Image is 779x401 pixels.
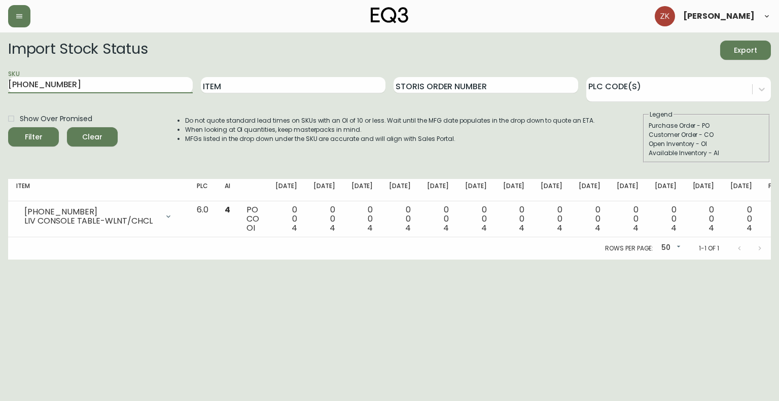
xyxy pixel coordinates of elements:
div: Filter [25,131,43,143]
div: [PHONE_NUMBER]LIV CONSOLE TABLE-WLNT/CHCL [16,205,181,228]
span: Show Over Promised [20,114,92,124]
div: LIV CONSOLE TABLE-WLNT/CHCL [24,216,158,226]
th: [DATE] [722,179,760,201]
span: 4 [330,222,335,234]
li: Do not quote standard lead times on SKUs with an OI of 10 or less. Wait until the MFG date popula... [185,116,595,125]
th: [DATE] [419,179,457,201]
div: 0 0 [579,205,600,233]
div: PO CO [246,205,259,233]
span: 4 [225,204,230,215]
p: 1-1 of 1 [699,244,719,253]
th: [DATE] [495,179,533,201]
span: 4 [292,222,297,234]
th: [DATE] [571,179,609,201]
div: 0 0 [465,205,487,233]
div: 0 0 [541,205,562,233]
legend: Legend [649,110,674,119]
div: Purchase Order - PO [649,121,764,130]
button: Clear [67,127,118,147]
h2: Import Stock Status [8,41,148,60]
div: 0 0 [655,205,677,233]
div: 0 0 [503,205,525,233]
li: MFGs listed in the drop down under the SKU are accurate and will align with Sales Portal. [185,134,595,143]
div: Customer Order - CO [649,130,764,139]
span: 4 [481,222,487,234]
span: 4 [405,222,411,234]
th: [DATE] [343,179,381,201]
th: [DATE] [267,179,305,201]
img: ac4060352bbca922b7bb6492bc802e6d [655,6,675,26]
th: AI [217,179,238,201]
div: 0 0 [389,205,411,233]
span: 4 [443,222,449,234]
th: [DATE] [647,179,685,201]
th: [DATE] [381,179,419,201]
div: 0 0 [617,205,639,233]
span: 4 [671,222,677,234]
div: 0 0 [427,205,449,233]
p: Rows per page: [605,244,653,253]
span: 4 [367,222,373,234]
span: OI [246,222,255,234]
div: Open Inventory - OI [649,139,764,149]
th: [DATE] [533,179,571,201]
div: 0 0 [313,205,335,233]
th: PLC [189,179,217,201]
div: 0 0 [730,205,752,233]
span: 4 [747,222,752,234]
div: [PHONE_NUMBER] [24,207,158,216]
span: 4 [557,222,562,234]
span: 4 [633,222,639,234]
button: Filter [8,127,59,147]
div: 50 [657,240,683,257]
button: Export [720,41,771,60]
th: [DATE] [457,179,495,201]
th: Item [8,179,189,201]
span: [PERSON_NAME] [683,12,755,20]
span: 4 [519,222,524,234]
span: Export [728,44,763,57]
img: logo [371,7,408,23]
span: 4 [709,222,714,234]
div: 0 0 [351,205,373,233]
div: 0 0 [275,205,297,233]
th: [DATE] [685,179,723,201]
div: 0 0 [693,205,715,233]
th: [DATE] [609,179,647,201]
li: When looking at OI quantities, keep masterpacks in mind. [185,125,595,134]
span: Clear [75,131,110,143]
th: [DATE] [305,179,343,201]
div: Available Inventory - AI [649,149,764,158]
span: 4 [595,222,600,234]
td: 6.0 [189,201,217,237]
